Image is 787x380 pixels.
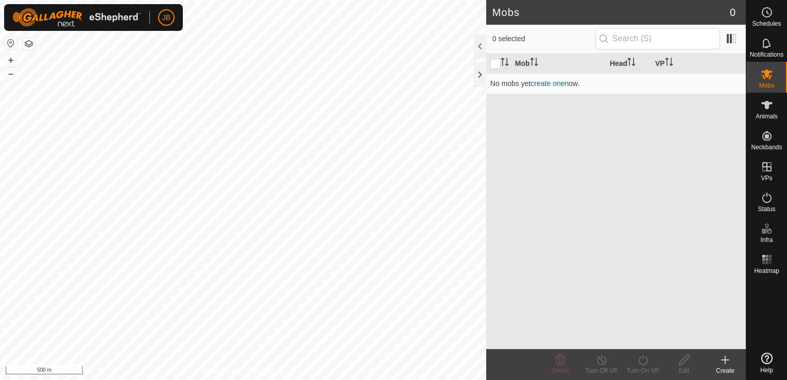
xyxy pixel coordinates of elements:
button: + [5,54,17,66]
h2: Mobs [492,6,730,19]
div: Turn On VP [622,366,663,375]
td: No mobs yet now. [486,73,746,94]
span: Notifications [750,51,783,58]
span: Infra [760,237,773,243]
div: Turn Off VP [581,366,622,375]
span: Neckbands [751,144,782,150]
div: Edit [663,366,705,375]
a: Contact Us [253,367,284,376]
span: Animals [756,113,778,119]
button: – [5,67,17,80]
span: Schedules [752,21,781,27]
th: VP [651,54,746,74]
input: Search (S) [595,28,720,49]
span: 0 selected [492,33,595,44]
span: JB [162,12,170,23]
th: Head [606,54,651,74]
img: Gallagher Logo [12,8,141,27]
a: Privacy Policy [202,367,241,376]
span: Help [760,367,773,373]
a: create one [531,79,564,88]
span: Mobs [759,82,774,89]
span: Status [758,206,775,212]
p-sorticon: Activate to sort [501,59,509,67]
a: Help [746,349,787,377]
p-sorticon: Activate to sort [530,59,538,67]
div: Create [705,366,746,375]
span: Delete [552,367,570,374]
button: Map Layers [23,38,35,50]
button: Reset Map [5,37,17,49]
th: Mob [511,54,606,74]
span: Heatmap [754,268,779,274]
p-sorticon: Activate to sort [627,59,636,67]
span: VPs [761,175,772,181]
p-sorticon: Activate to sort [665,59,673,67]
span: 0 [730,5,735,20]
